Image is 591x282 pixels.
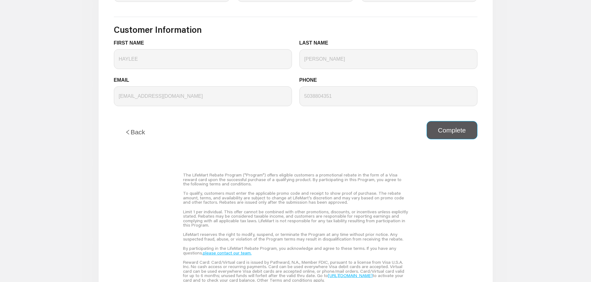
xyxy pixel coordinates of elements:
input: EMAIL [114,86,292,106]
a: [URL][DOMAIN_NAME] [328,273,373,278]
a: please contact our team. [203,250,252,256]
label: LAST NAME [299,39,333,47]
button: leftBack [114,121,156,143]
label: EMAIL [114,76,134,84]
div: By participating in the LifeMart Rebate Program, you acknowledge and agree to these terms. If you... [183,244,408,258]
span: left [125,129,131,135]
input: FIRST NAME [114,49,292,69]
input: LAST NAME [299,49,477,69]
button: Complete [427,121,477,140]
label: PHONE [299,76,322,84]
div: The LifeMart Rebate Program ("Program") offers eligible customers a promotional rebate in the for... [183,170,408,189]
h3: Customer Information [114,24,477,35]
div: LifeMart reserves the right to modify, suspend, or terminate the Program at any time without prio... [183,230,408,244]
div: To qualify, customers must enter the applicable promo code and receipt to show proof of purchase.... [183,189,408,207]
input: PHONE [299,86,477,106]
div: Limit 1 per individual. This offer cannot be combined with other promotions, discounts, or incent... [183,207,408,230]
label: FIRST NAME [114,39,149,47]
